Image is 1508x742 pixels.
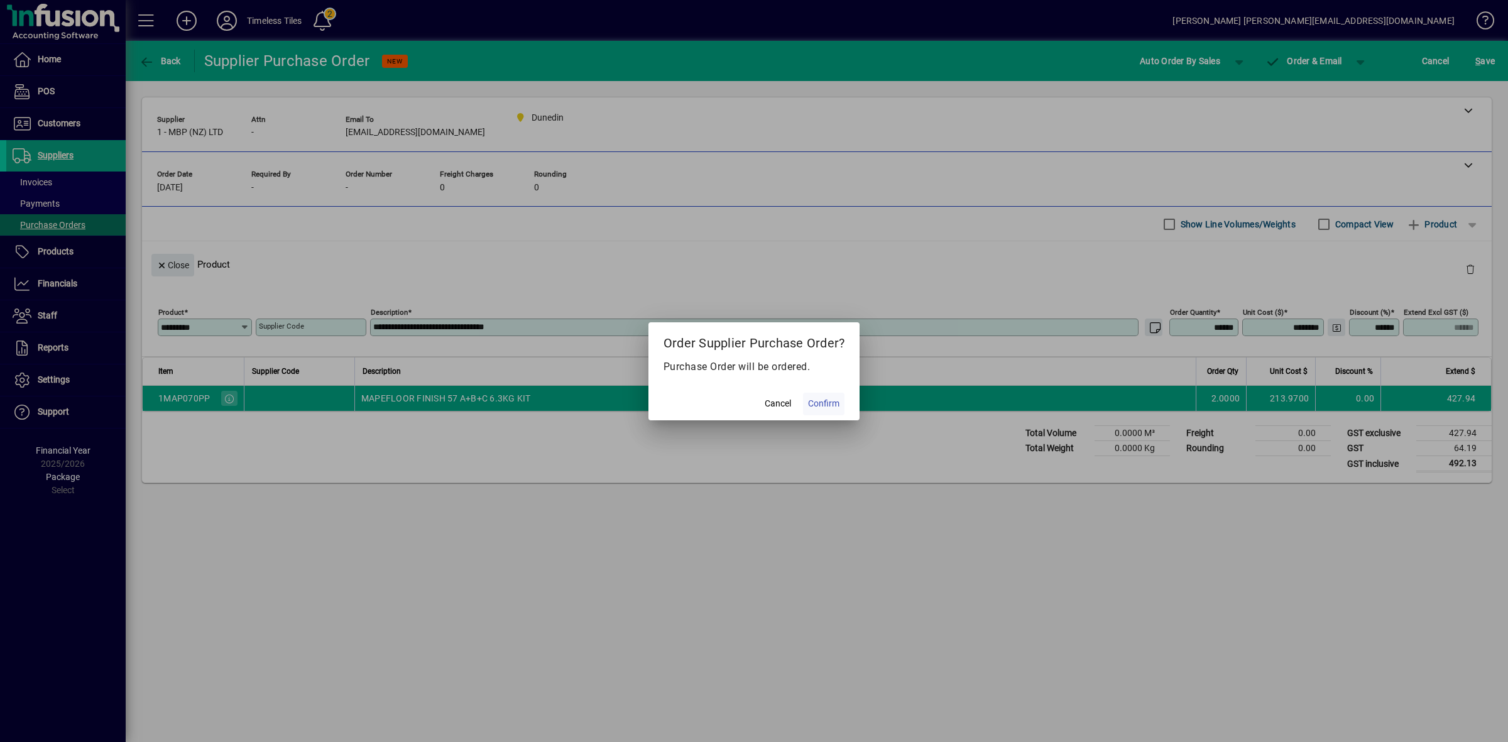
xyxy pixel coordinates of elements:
p: Purchase Order will be ordered. [664,359,845,374]
button: Confirm [803,393,844,415]
button: Cancel [758,393,798,415]
h2: Order Supplier Purchase Order? [648,322,860,359]
span: Confirm [808,397,839,410]
span: Cancel [765,397,791,410]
